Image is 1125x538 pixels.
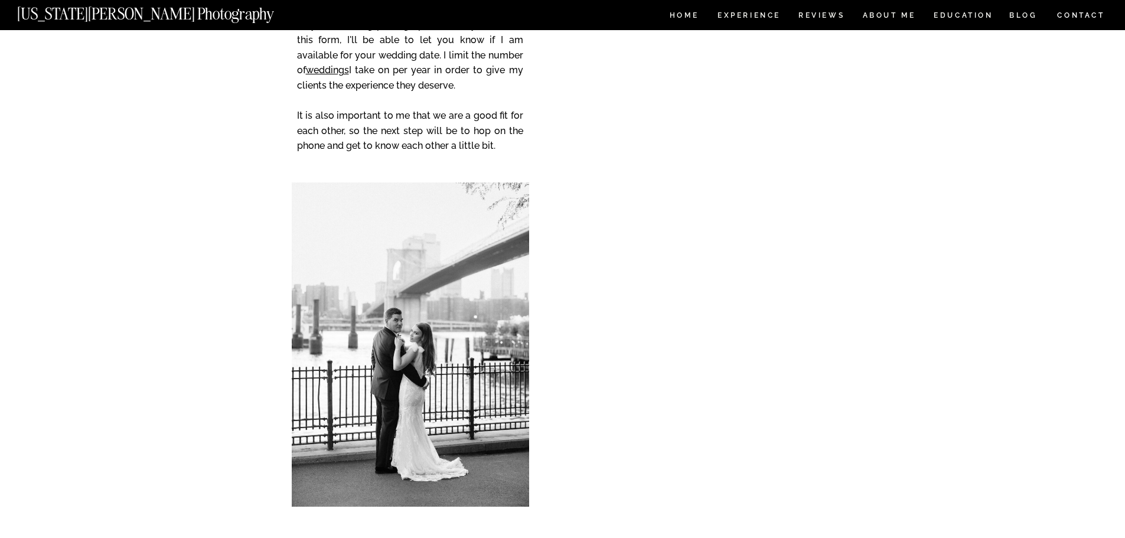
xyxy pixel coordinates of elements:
[718,12,780,22] a: Experience
[17,6,314,16] a: [US_STATE][PERSON_NAME] Photography
[297,2,523,170] p: Thank you so much for your interest in having me as your wedding photographer! Once you submit th...
[1009,12,1038,22] a: BLOG
[932,12,994,22] a: EDUCATION
[798,12,843,22] a: REVIEWS
[1056,9,1106,22] a: CONTACT
[667,12,701,22] a: HOME
[306,64,349,76] a: weddings
[862,12,916,22] a: ABOUT ME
